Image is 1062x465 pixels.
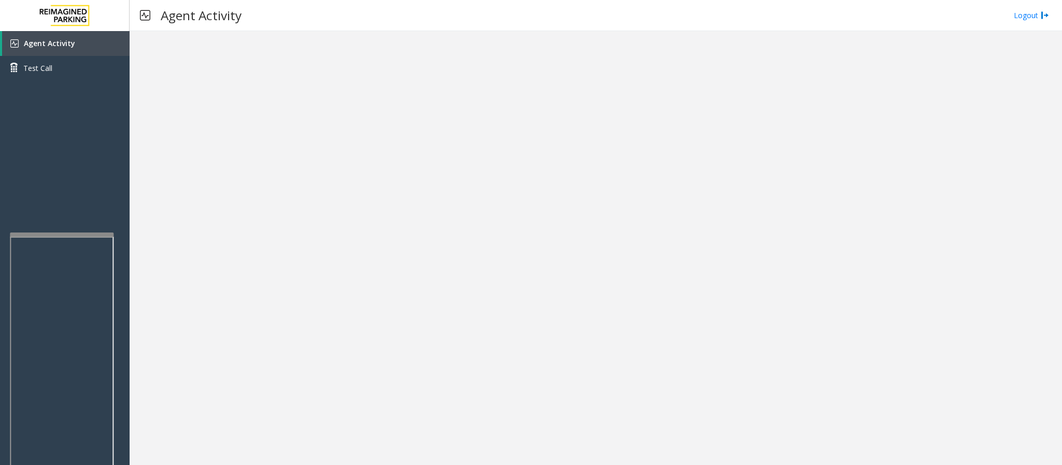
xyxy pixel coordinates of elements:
span: Agent Activity [24,38,75,48]
img: pageIcon [140,3,150,28]
h3: Agent Activity [155,3,247,28]
img: 'icon' [10,39,19,48]
a: Agent Activity [2,31,130,56]
span: Test Call [23,63,52,74]
a: Logout [1014,10,1049,21]
img: logout [1041,10,1049,21]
